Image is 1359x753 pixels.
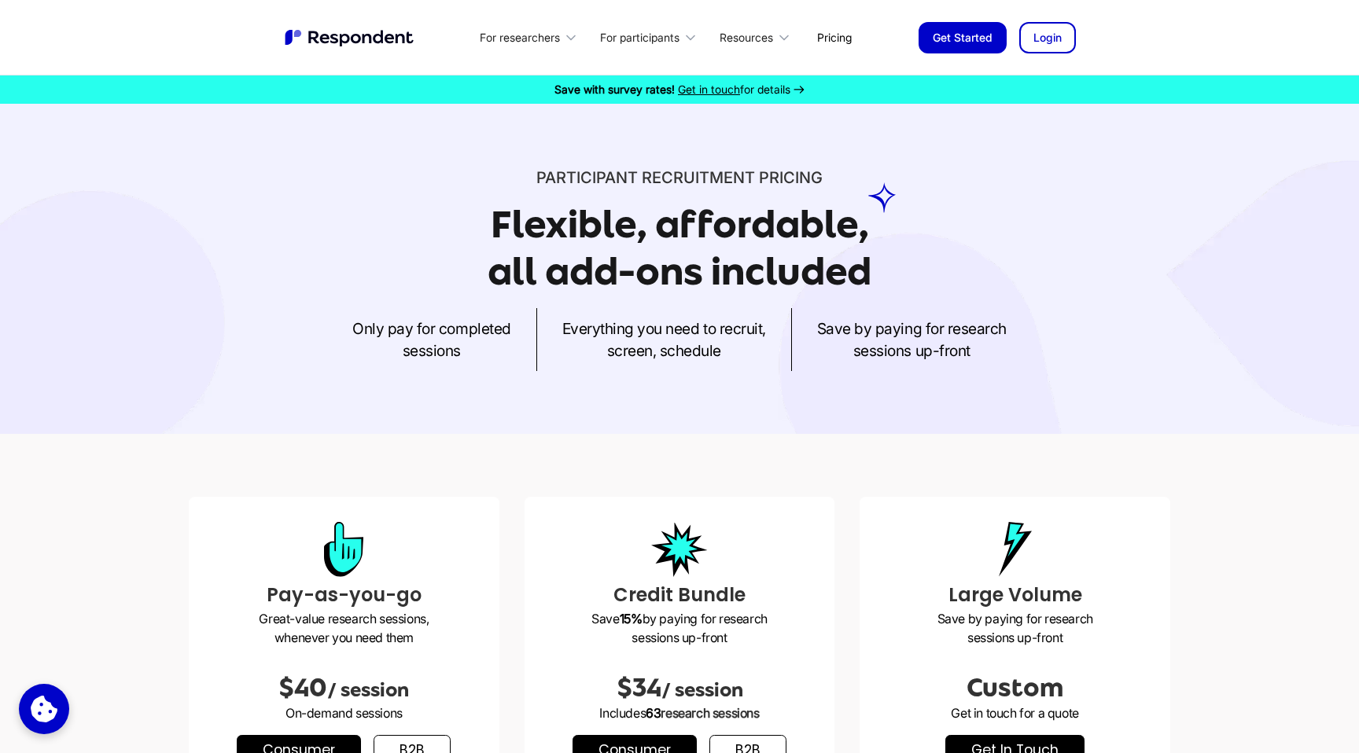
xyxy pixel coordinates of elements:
p: Great-value research sessions, whenever you need them [201,609,487,647]
span: Participant recruitment [536,168,755,187]
h3: Pay-as-you-go [201,581,487,609]
a: home [283,28,417,48]
strong: Save with survey rates! [554,83,675,96]
p: Includes [537,703,823,722]
span: $34 [617,674,661,702]
a: Pricing [805,19,864,56]
div: For participants [600,30,679,46]
div: Resources [720,30,773,46]
p: Save by paying for research sessions up-front [537,609,823,647]
div: for details [554,82,790,97]
p: Get in touch for a quote [872,703,1158,722]
p: On-demand sessions [201,703,487,722]
span: PRICING [759,168,823,187]
p: Everything you need to recruit, screen, schedule [562,318,766,362]
p: Save by paying for research sessions up-front [872,609,1158,647]
div: For researchers [471,19,591,56]
span: / session [661,679,743,701]
p: Only pay for completed sessions [352,318,510,362]
a: Get Started [919,22,1007,53]
img: Untitled UI logotext [283,28,417,48]
span: 63 [646,705,661,721]
strong: 15% [620,611,643,626]
span: Custom [967,674,1063,702]
p: Save by paying for research sessions up-front [817,318,1007,362]
h1: Flexible, affordable, all add-ons included [488,203,871,293]
span: $40 [278,674,327,702]
span: / session [327,679,409,701]
div: For researchers [480,30,560,46]
h3: Credit Bundle [537,581,823,609]
div: For participants [591,19,711,56]
span: Get in touch [678,83,740,96]
a: Login [1019,22,1076,53]
div: Resources [711,19,805,56]
span: research sessions [661,705,759,721]
h3: Large Volume [872,581,1158,609]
